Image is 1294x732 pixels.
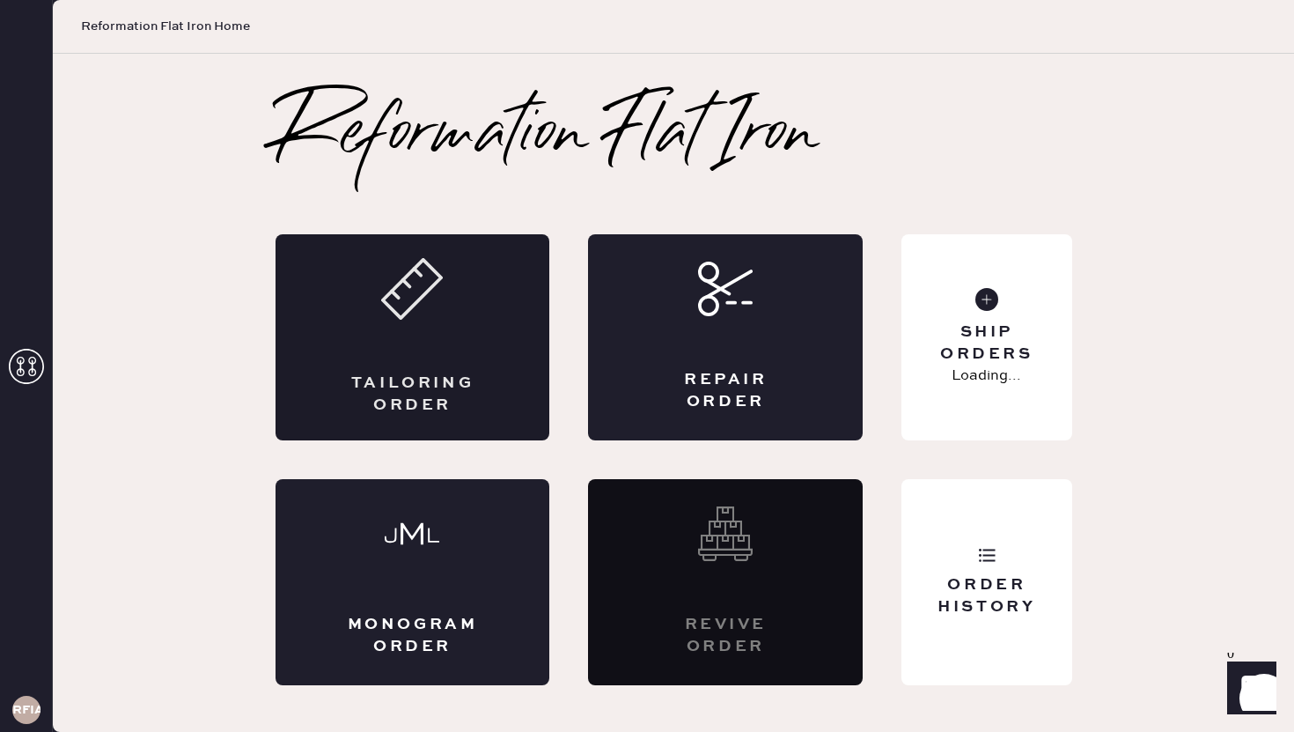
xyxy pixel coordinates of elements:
p: Loading... [952,366,1021,387]
div: Tailoring Order [346,373,480,417]
span: Reformation Flat Iron Home [81,18,250,35]
div: Ship Orders [915,322,1057,366]
div: Repair Order [658,369,792,413]
div: Revive order [658,614,792,658]
h2: Reformation Flat Iron [276,100,820,171]
iframe: Front Chat [1210,653,1286,728]
div: Order History [915,574,1057,618]
div: Interested? Contact us at care@hemster.co [588,479,863,685]
h3: RFIA [12,704,40,716]
div: Monogram Order [346,614,480,658]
